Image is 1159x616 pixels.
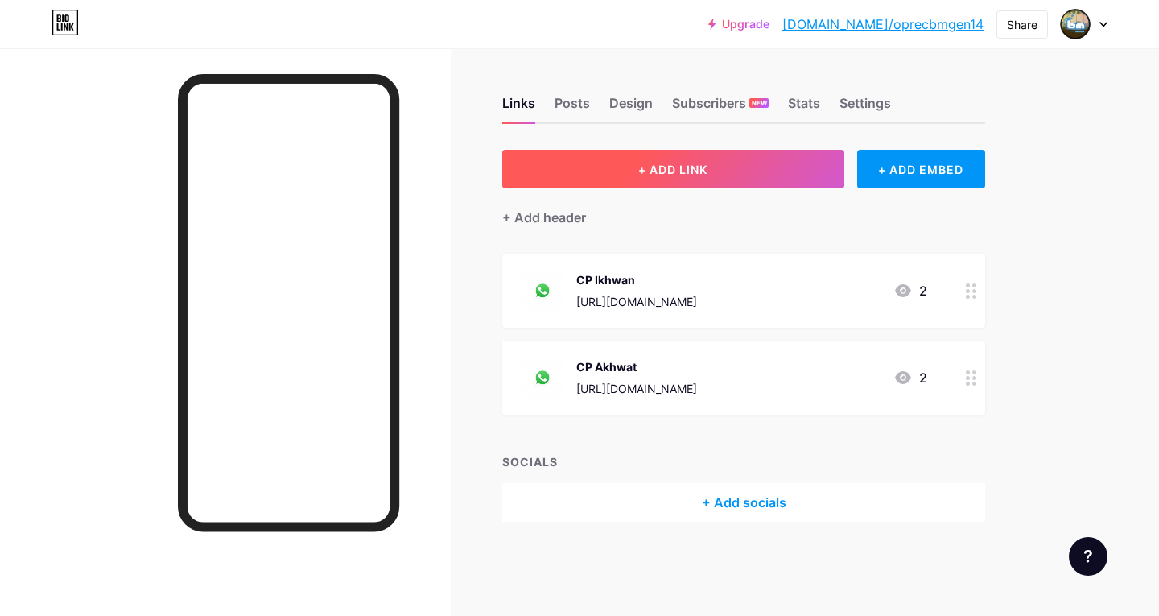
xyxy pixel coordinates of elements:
[576,293,697,310] div: [URL][DOMAIN_NAME]
[893,281,927,300] div: 2
[839,93,891,122] div: Settings
[576,380,697,397] div: [URL][DOMAIN_NAME]
[893,368,927,387] div: 2
[522,270,563,312] img: CP Ikhwan
[638,163,707,176] span: + ADD LINK
[502,483,985,522] div: + Add socials
[609,93,653,122] div: Design
[502,150,844,188] button: + ADD LINK
[576,271,697,288] div: CP Ikhwan
[576,358,697,375] div: CP Akhwat
[672,93,769,122] div: Subscribers
[502,208,586,227] div: + Add header
[1007,16,1037,33] div: Share
[782,14,984,34] a: [DOMAIN_NAME]/oprecbmgen14
[1060,9,1091,39] img: Raisul Gufran
[502,93,535,122] div: Links
[788,93,820,122] div: Stats
[522,357,563,399] img: CP Akhwat
[502,453,985,470] div: SOCIALS
[708,18,769,31] a: Upgrade
[857,150,985,188] div: + ADD EMBED
[752,98,767,108] span: NEW
[555,93,590,122] div: Posts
